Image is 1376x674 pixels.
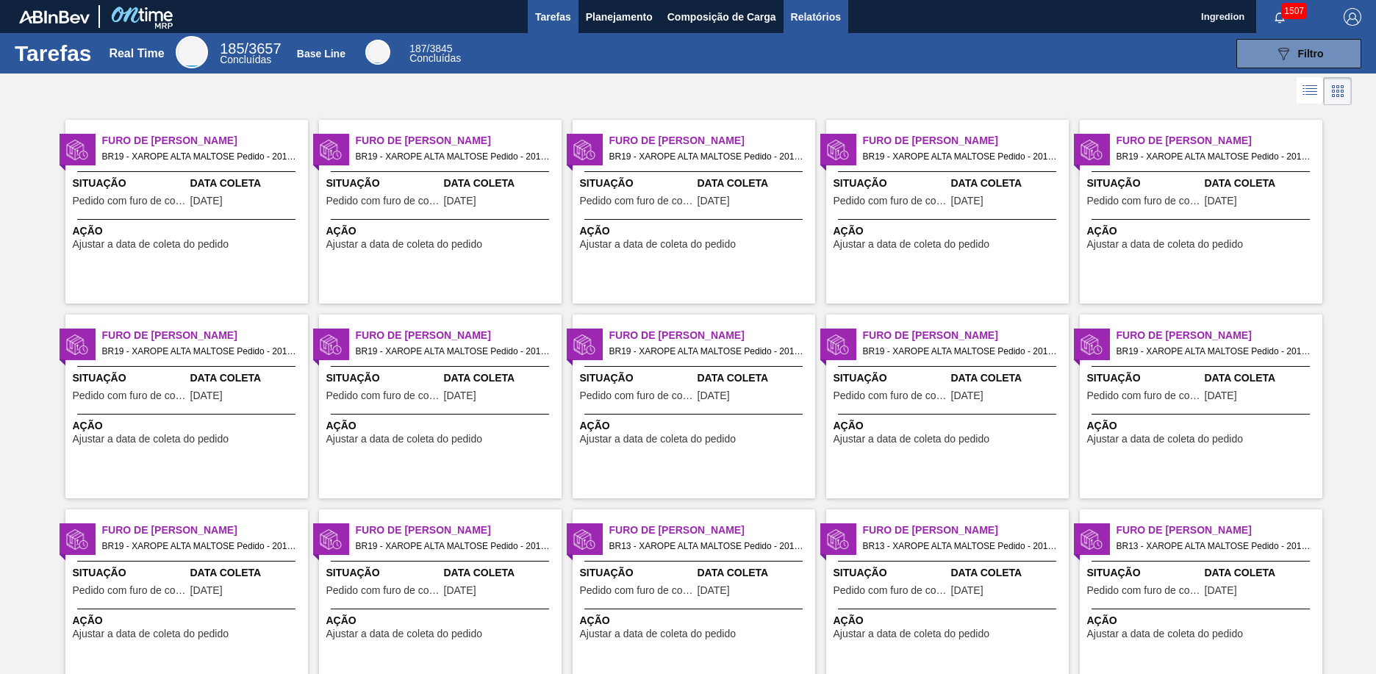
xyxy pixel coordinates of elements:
[73,628,229,639] span: Ajustar a data de coleta do pedido
[1087,418,1319,434] span: Ação
[220,43,281,65] div: Real Time
[356,538,550,554] span: BR19 - XAROPE ALTA MALTOSE Pedido - 2016799
[834,176,947,191] span: Situação
[580,370,694,386] span: Situação
[1344,8,1361,26] img: Logout
[1087,565,1201,581] span: Situação
[834,434,990,445] span: Ajustar a data de coleta do pedido
[409,44,461,63] div: Base Line
[66,334,88,356] img: status
[573,139,595,161] img: status
[15,45,92,62] h1: Tarefas
[698,585,730,596] span: 29/08/2025
[1117,148,1311,165] span: BR19 - XAROPE ALTA MALTOSE Pedido - 2016869
[698,370,811,386] span: Data Coleta
[66,139,88,161] img: status
[1087,390,1201,401] span: Pedido com furo de coleta
[1324,77,1352,105] div: Visão em Cards
[834,370,947,386] span: Situação
[951,176,1065,191] span: Data Coleta
[190,196,223,207] span: 30/08/2025
[698,176,811,191] span: Data Coleta
[220,40,244,57] span: 185
[863,523,1069,538] span: Furo de Coleta
[356,343,550,359] span: BR19 - XAROPE ALTA MALTOSE Pedido - 2016797
[1087,434,1244,445] span: Ajustar a data de coleta do pedido
[1256,7,1303,27] button: Notificações
[863,343,1057,359] span: BR19 - XAROPE ALTA MALTOSE Pedido - 2016754
[102,343,296,359] span: BR19 - XAROPE ALTA MALTOSE Pedido - 2016870
[444,390,476,401] span: 01/09/2025
[535,8,571,26] span: Tarefas
[1205,176,1319,191] span: Data Coleta
[326,176,440,191] span: Situação
[1205,565,1319,581] span: Data Coleta
[73,434,229,445] span: Ajustar a data de coleta do pedido
[444,370,558,386] span: Data Coleta
[1087,239,1244,250] span: Ajustar a data de coleta do pedido
[444,565,558,581] span: Data Coleta
[827,528,849,551] img: status
[326,565,440,581] span: Situação
[609,148,803,165] span: BR19 - XAROPE ALTA MALTOSE Pedido - 2016795
[1297,77,1324,105] div: Visão em Lista
[609,523,815,538] span: Furo de Coleta
[863,538,1057,554] span: BR13 - XAROPE ALTA MALTOSE Pedido - 2015681
[102,538,296,554] span: BR19 - XAROPE ALTA MALTOSE Pedido - 2016756
[951,196,983,207] span: 01/09/2025
[580,196,694,207] span: Pedido com furo de coleta
[66,528,88,551] img: status
[609,343,803,359] span: BR19 - XAROPE ALTA MALTOSE Pedido - 2016753
[1205,196,1237,207] span: 01/09/2025
[297,48,345,60] div: Base Line
[1087,585,1201,596] span: Pedido com furo de coleta
[573,334,595,356] img: status
[580,434,737,445] span: Ajustar a data de coleta do pedido
[1281,3,1307,19] span: 1507
[951,565,1065,581] span: Data Coleta
[1087,196,1201,207] span: Pedido com furo de coleta
[73,565,187,581] span: Situação
[102,133,308,148] span: Furo de Coleta
[1205,390,1237,401] span: 02/09/2025
[409,43,426,54] span: 187
[834,390,947,401] span: Pedido com furo de coleta
[19,10,90,24] img: TNhmsLtSVTkK8tSr43FrP2fwEKptu5GPRR3wAAAABJRU5ErkJggg==
[326,239,483,250] span: Ajustar a data de coleta do pedido
[190,390,223,401] span: 01/09/2025
[951,370,1065,386] span: Data Coleta
[834,196,947,207] span: Pedido com furo de coleta
[1087,176,1201,191] span: Situação
[102,148,296,165] span: BR19 - XAROPE ALTA MALTOSE Pedido - 2015536
[827,139,849,161] img: status
[834,585,947,596] span: Pedido com furo de coleta
[190,370,304,386] span: Data Coleta
[580,565,694,581] span: Situação
[698,196,730,207] span: 01/09/2025
[73,223,304,239] span: Ação
[73,196,187,207] span: Pedido com furo de coleta
[176,36,208,68] div: Real Time
[102,328,308,343] span: Furo de Coleta
[580,613,811,628] span: Ação
[698,565,811,581] span: Data Coleta
[791,8,841,26] span: Relatórios
[190,565,304,581] span: Data Coleta
[1081,139,1103,161] img: status
[356,523,562,538] span: Furo de Coleta
[444,585,476,596] span: 02/09/2025
[326,390,440,401] span: Pedido com furo de coleta
[573,528,595,551] img: status
[1205,370,1319,386] span: Data Coleta
[863,148,1057,165] span: BR19 - XAROPE ALTA MALTOSE Pedido - 2016868
[190,585,223,596] span: 02/09/2025
[1117,133,1322,148] span: Furo de Coleta
[1236,39,1361,68] button: Filtro
[1087,370,1201,386] span: Situação
[356,148,550,165] span: BR19 - XAROPE ALTA MALTOSE Pedido - 2016752
[220,40,281,57] span: / 3657
[1298,48,1324,60] span: Filtro
[73,239,229,250] span: Ajustar a data de coleta do pedido
[326,223,558,239] span: Ação
[356,328,562,343] span: Furo de Coleta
